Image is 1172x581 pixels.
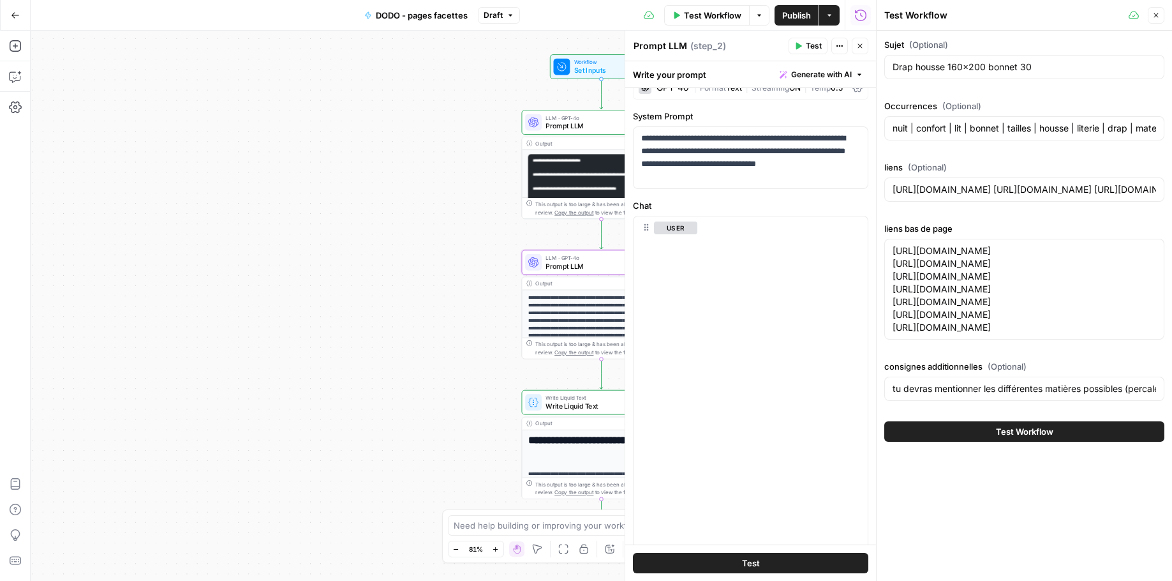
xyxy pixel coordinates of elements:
button: Test [633,553,868,573]
div: Output [535,419,653,428]
textarea: Prompt LLM [634,40,687,52]
span: Test [806,40,822,52]
textarea: [URL][DOMAIN_NAME] [URL][DOMAIN_NAME] [URL][DOMAIN_NAME] [URL][DOMAIN_NAME] [URL][DOMAIN_NAME] [U... [893,245,1156,334]
span: | [742,80,752,93]
span: 0.5 [831,83,843,93]
span: Publish [782,9,811,22]
span: | [694,80,700,93]
span: Draft [484,10,503,21]
label: Occurrences [884,100,1164,112]
button: Publish [775,5,819,26]
span: Test Workflow [996,425,1053,438]
div: Output [535,279,653,287]
span: Format [700,83,726,93]
span: (Optional) [909,38,948,51]
div: This output is too large & has been abbreviated for review. to view the full content. [535,480,676,497]
span: Copy the output [554,489,593,495]
span: ( step_2 ) [690,40,726,52]
span: Set Inputs [574,65,625,75]
button: Generate with AI [775,66,868,83]
span: LLM · GPT-4o [545,114,653,122]
button: Test Workflow [664,5,749,26]
g: Edge from step_1 to step_2 [600,219,603,249]
span: Prompt LLM [545,121,653,131]
g: Edge from start to step_1 [600,79,603,109]
span: Prompt LLM [545,260,644,271]
label: Sujet [884,38,1164,51]
span: ON [789,83,801,93]
label: liens [884,161,1164,174]
span: (Optional) [908,161,947,174]
label: liens bas de page [884,222,1164,235]
g: Edge from step_2 to step_4 [600,359,603,389]
span: Temp [810,83,831,93]
span: DODO - pages facettes [376,9,468,22]
span: | [801,80,810,93]
label: System Prompt [633,110,868,123]
span: (Optional) [942,100,981,112]
span: Workflow [574,58,625,66]
button: Test [789,38,827,54]
div: This output is too large & has been abbreviated for review. to view the full content. [535,200,676,216]
span: Copy the output [554,209,593,216]
span: Copy the output [554,349,593,356]
button: Test Workflow [884,421,1164,442]
div: This output is too large & has been abbreviated for review. to view the full content. [535,340,676,357]
span: Test [742,557,760,570]
span: 81% [469,544,483,554]
label: Chat [633,199,868,212]
span: Streaming [752,83,789,93]
label: consignes additionnelles [884,360,1164,373]
span: Generate with AI [791,69,852,80]
div: Output [535,139,653,147]
span: LLM · GPT-4o [545,253,644,262]
button: DODO - pages facettes [357,5,475,26]
span: Write Liquid Text [545,401,652,411]
button: user [654,222,697,234]
button: Draft [478,7,520,24]
span: Test Workflow [684,9,741,22]
div: WorkflowSet InputsInputs [522,54,681,79]
span: Write Liquid Text [545,393,652,402]
span: (Optional) [988,360,1027,373]
div: Write your prompt [625,61,876,87]
span: Text [726,83,742,93]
